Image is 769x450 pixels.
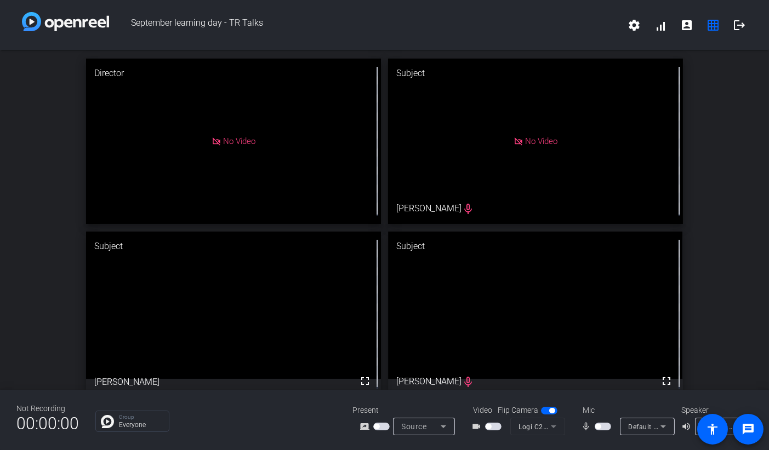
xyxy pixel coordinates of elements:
[360,420,373,433] mat-icon: screen_share_outline
[706,423,719,436] mat-icon: accessibility
[16,403,79,414] div: Not Recording
[498,405,538,416] span: Flip Camera
[473,405,492,416] span: Video
[119,422,163,428] p: Everyone
[22,12,109,31] img: white-gradient.svg
[681,405,747,416] div: Speaker
[525,136,557,146] span: No Video
[119,414,163,420] p: Group
[388,232,682,261] div: Subject
[742,423,755,436] mat-icon: message
[647,12,674,38] button: signal_cellular_alt
[707,19,720,32] mat-icon: grid_on
[86,59,380,88] div: Director
[352,405,462,416] div: Present
[101,415,114,428] img: Chat Icon
[388,59,682,88] div: Subject
[582,420,595,433] mat-icon: mic_none
[660,374,674,388] mat-icon: fullscreen
[572,405,681,416] div: Mic
[681,420,694,433] mat-icon: volume_up
[223,136,255,146] span: No Video
[733,19,746,32] mat-icon: logout
[358,374,372,388] mat-icon: fullscreen
[628,19,641,32] mat-icon: settings
[402,422,427,431] span: Source
[16,410,79,437] span: 00:00:00
[472,420,485,433] mat-icon: videocam_outline
[680,19,693,32] mat-icon: account_box
[109,12,621,38] span: September learning day - TR Talks
[86,232,380,261] div: Subject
